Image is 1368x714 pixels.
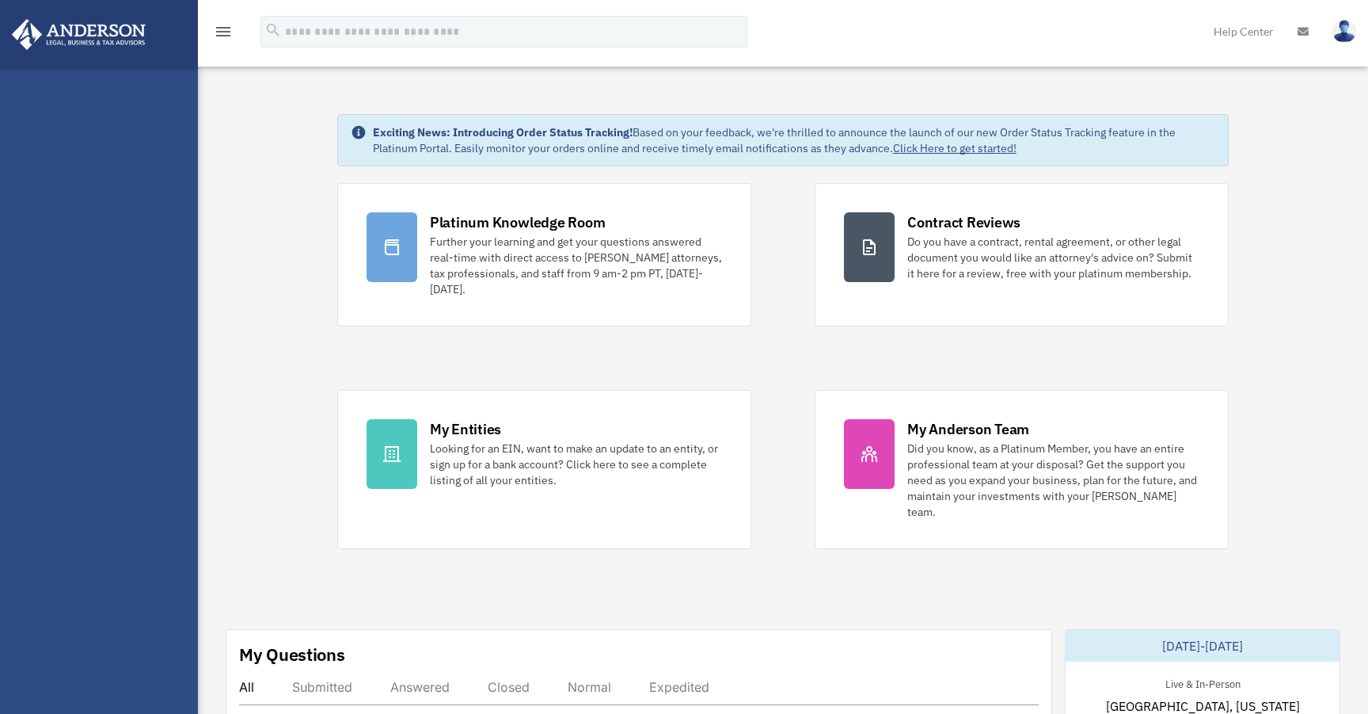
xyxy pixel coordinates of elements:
[907,212,1020,232] div: Contract Reviews
[214,22,233,41] i: menu
[430,234,722,297] div: Further your learning and get your questions answered real-time with direct access to [PERSON_NAM...
[214,28,233,41] a: menu
[390,679,450,695] div: Answered
[264,21,282,39] i: search
[907,234,1199,281] div: Do you have a contract, rental agreement, or other legal document you would like an attorney's ad...
[337,183,751,326] a: Platinum Knowledge Room Further your learning and get your questions answered real-time with dire...
[649,679,709,695] div: Expedited
[815,183,1229,326] a: Contract Reviews Do you have a contract, rental agreement, or other legal document you would like...
[292,679,352,695] div: Submitted
[337,390,751,549] a: My Entities Looking for an EIN, want to make an update to an entity, or sign up for a bank accoun...
[430,212,606,232] div: Platinum Knowledge Room
[239,643,345,666] div: My Questions
[430,419,501,439] div: My Entities
[373,125,633,139] strong: Exciting News: Introducing Order Status Tracking!
[430,441,722,488] div: Looking for an EIN, want to make an update to an entity, or sign up for a bank account? Click her...
[568,679,611,695] div: Normal
[907,441,1199,520] div: Did you know, as a Platinum Member, you have an entire professional team at your disposal? Get th...
[1153,674,1253,691] div: Live & In-Person
[815,390,1229,549] a: My Anderson Team Did you know, as a Platinum Member, you have an entire professional team at your...
[893,141,1016,155] a: Click Here to get started!
[488,679,530,695] div: Closed
[907,419,1029,439] div: My Anderson Team
[373,124,1215,156] div: Based on your feedback, we're thrilled to announce the launch of our new Order Status Tracking fe...
[1066,630,1339,662] div: [DATE]-[DATE]
[7,19,150,50] img: Anderson Advisors Platinum Portal
[239,679,254,695] div: All
[1332,20,1356,43] img: User Pic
